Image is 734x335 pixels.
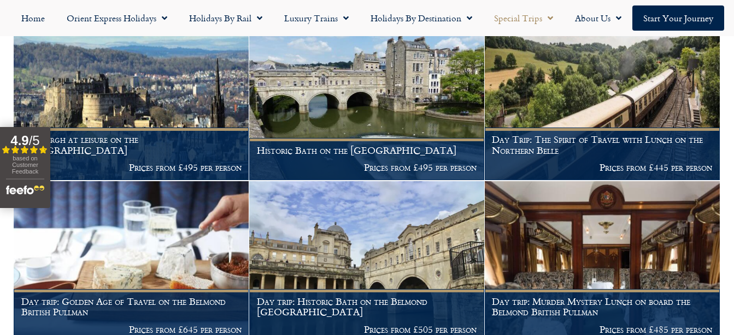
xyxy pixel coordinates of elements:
[632,5,724,31] a: Start your Journey
[14,19,249,180] a: Edinburgh at leisure on the [GEOGRAPHIC_DATA] Prices from £495 per person
[257,162,477,173] p: Prices from £495 per person
[10,5,56,31] a: Home
[249,19,485,180] a: Historic Bath on the [GEOGRAPHIC_DATA] Prices from £495 per person
[257,145,477,156] h1: Historic Bath on the [GEOGRAPHIC_DATA]
[492,324,712,335] p: Prices from £485 per person
[21,324,242,335] p: Prices from £645 per person
[21,134,242,155] h1: Edinburgh at leisure on the [GEOGRAPHIC_DATA]
[483,5,564,31] a: Special Trips
[178,5,273,31] a: Holidays by Rail
[257,324,477,335] p: Prices from £505 per person
[257,296,477,317] h1: Day trip: Historic Bath on the Belmond [GEOGRAPHIC_DATA]
[492,162,712,173] p: Prices from £445 per person
[679,282,734,335] iframe: Chat Widget
[5,5,729,31] nav: Menu
[21,162,242,173] p: Prices from £495 per person
[56,5,178,31] a: Orient Express Holidays
[492,296,712,317] h1: Day trip: Murder Mystery Lunch on board the Belmond British Pullman
[360,5,483,31] a: Holidays by Destination
[21,296,242,317] h1: Day trip: Golden Age of Travel on the Belmond British Pullman
[273,5,360,31] a: Luxury Trains
[492,134,712,155] h1: Day Trip: The Spirit of Travel with Lunch on the Northern Belle
[485,19,720,180] a: Day Trip: The Spirit of Travel with Lunch on the Northern Belle Prices from £445 per person
[564,5,632,31] a: About Us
